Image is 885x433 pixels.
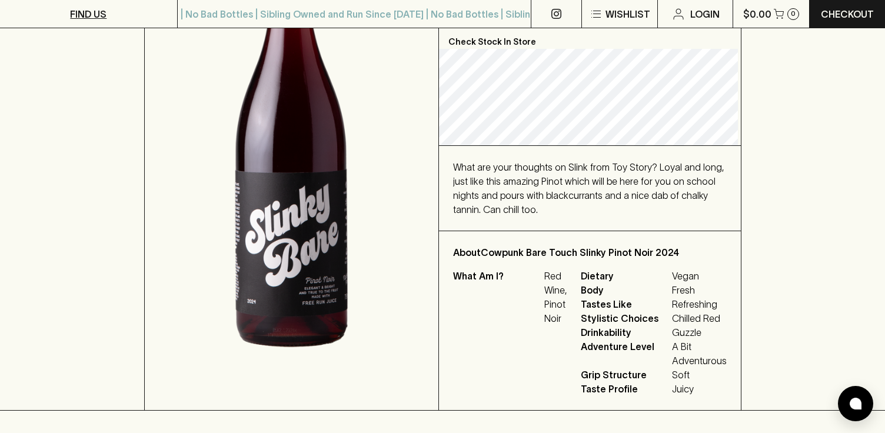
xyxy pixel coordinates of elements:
p: What Am I? [453,269,541,325]
p: Login [690,7,720,21]
span: Stylistic Choices [581,311,669,325]
span: Guzzle [672,325,727,339]
span: Tastes Like [581,297,669,311]
span: A Bit Adventurous [672,339,727,368]
span: Body [581,283,669,297]
span: Adventure Level [581,339,669,368]
p: $0.00 [743,7,771,21]
span: Vegan [672,269,727,283]
span: Soft [672,368,727,382]
span: Refreshing [672,297,727,311]
img: bubble-icon [850,398,861,409]
p: Wishlist [605,7,650,21]
span: Drinkability [581,325,669,339]
span: What are your thoughts on Slink from Toy Story? Loyal and long, just like this amazing Pinot whic... [453,162,724,215]
span: Taste Profile [581,382,669,396]
span: Grip Structure [581,368,669,382]
p: Checkout [821,7,874,21]
p: Red Wine, Pinot Noir [544,269,567,325]
p: 0 [791,11,796,17]
span: Chilled Red [672,311,727,325]
span: Juicy [672,382,727,396]
span: Dietary [581,269,669,283]
span: Fresh [672,283,727,297]
p: FIND US [70,7,107,21]
p: About Cowpunk Bare Touch Slinky Pinot Noir 2024 [453,245,727,259]
p: Check Stock In Store [439,26,741,49]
